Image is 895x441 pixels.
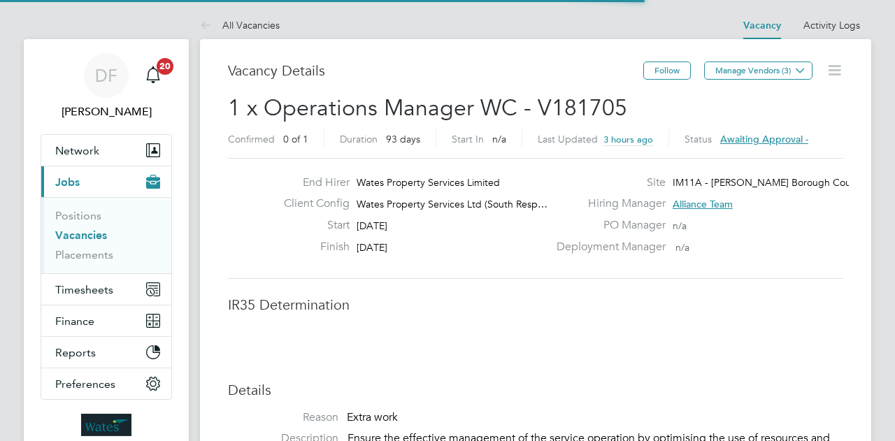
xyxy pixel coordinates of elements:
label: Hiring Manager [548,196,666,211]
span: Timesheets [55,283,113,296]
a: 20 [139,53,167,98]
h3: Details [228,381,843,399]
label: Start [273,218,350,233]
span: 0 of 1 [283,133,308,145]
span: Alliance Team [673,198,733,210]
img: wates-logo-retina.png [81,414,131,436]
label: Duration [340,133,378,145]
span: [DATE] [357,219,387,232]
span: Reports [55,346,96,359]
label: Confirmed [228,133,275,145]
label: Status [685,133,712,145]
span: Preferences [55,377,115,391]
span: Finance [55,315,94,328]
span: 93 days [386,133,420,145]
a: DF[PERSON_NAME] [41,53,172,120]
label: Finish [273,240,350,254]
label: Client Config [273,196,350,211]
button: Network [41,135,171,166]
span: 3 hours ago [603,133,653,145]
button: Finance [41,305,171,336]
span: Wates Property Services Ltd (South Resp… [357,198,547,210]
label: Last Updated [538,133,598,145]
label: Reason [228,410,338,425]
a: Go to home page [41,414,172,436]
span: [DATE] [357,241,387,254]
span: 20 [157,58,173,75]
span: n/a [492,133,506,145]
button: Follow [643,62,691,80]
a: Vacancies [55,229,107,242]
h3: Vacancy Details [228,62,643,80]
button: Manage Vendors (3) [704,62,812,80]
label: Start In [452,133,484,145]
button: Timesheets [41,274,171,305]
span: Dom Fusco [41,103,172,120]
label: Deployment Manager [548,240,666,254]
span: Wates Property Services Limited [357,176,500,189]
label: End Hirer [273,175,350,190]
span: DF [95,66,117,85]
a: Positions [55,209,101,222]
span: IM11A - [PERSON_NAME] Borough Council [673,176,866,189]
label: PO Manager [548,218,666,233]
div: Jobs [41,197,171,273]
span: Extra work [347,410,398,424]
a: Activity Logs [803,19,860,31]
span: Awaiting approval - [720,133,808,145]
button: Reports [41,337,171,368]
h3: IR35 Determination [228,296,843,314]
button: Jobs [41,166,171,197]
label: Site [548,175,666,190]
a: All Vacancies [200,19,280,31]
a: Placements [55,248,113,261]
span: 1 x Operations Manager WC - V181705 [228,94,627,122]
span: n/a [675,241,689,254]
span: Network [55,144,99,157]
span: n/a [673,219,687,232]
button: Preferences [41,368,171,399]
span: Jobs [55,175,80,189]
a: Vacancy [743,20,781,31]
